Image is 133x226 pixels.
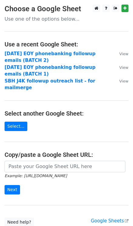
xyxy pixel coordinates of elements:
[5,110,128,117] h4: Select another Google Sheet:
[119,79,128,83] small: View
[5,174,67,178] small: Example: [URL][DOMAIN_NAME]
[5,41,128,48] h4: Use a recent Google Sheet:
[5,65,95,77] a: [DATE] EOY phonebanking followup emails (BATCH 1)
[5,122,27,131] a: Select...
[119,52,128,56] small: View
[113,51,128,56] a: View
[5,151,128,158] h4: Copy/paste a Google Sheet URL:
[5,5,128,13] h3: Choose a Google Sheet
[5,161,125,172] input: Paste your Google Sheet URL here
[119,65,128,70] small: View
[5,51,95,63] a: [DATE] EOY phonebanking followup emails (BATCH 2)
[5,185,20,194] input: Next
[113,78,128,84] a: View
[5,16,128,22] p: Use one of the options below...
[113,65,128,70] a: View
[5,78,95,91] a: SBH J4K followup outreach list - for mailmerge
[91,218,128,224] a: Google Sheets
